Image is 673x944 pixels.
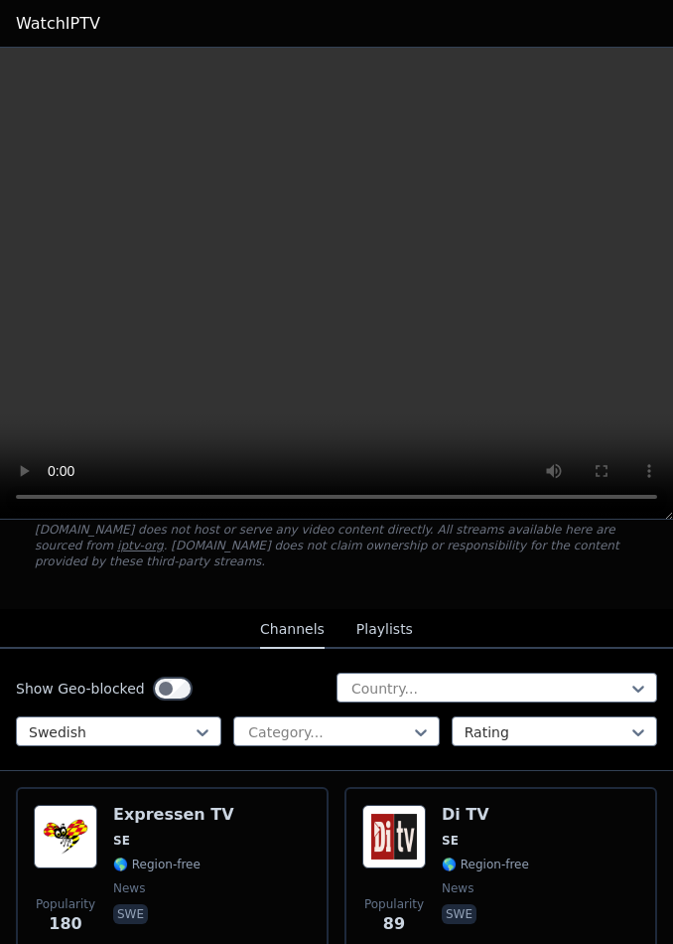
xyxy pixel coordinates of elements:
[356,611,413,649] button: Playlists
[113,880,145,896] span: news
[113,857,201,872] span: 🌎 Region-free
[442,805,529,825] h6: Di TV
[113,833,130,849] span: SE
[36,896,95,912] span: Popularity
[442,904,476,924] p: swe
[117,539,164,552] a: iptv-org
[113,904,148,924] p: swe
[260,611,325,649] button: Channels
[35,522,638,569] p: [DOMAIN_NAME] does not host or serve any video content directly. All streams available here are s...
[34,805,97,868] img: Expressen TV
[442,880,473,896] span: news
[16,679,145,699] label: Show Geo-blocked
[383,912,405,936] span: 89
[113,805,234,825] h6: Expressen TV
[49,912,81,936] span: 180
[16,12,100,36] a: WatchIPTV
[364,896,424,912] span: Popularity
[442,857,529,872] span: 🌎 Region-free
[442,833,459,849] span: SE
[362,805,426,868] img: Di TV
